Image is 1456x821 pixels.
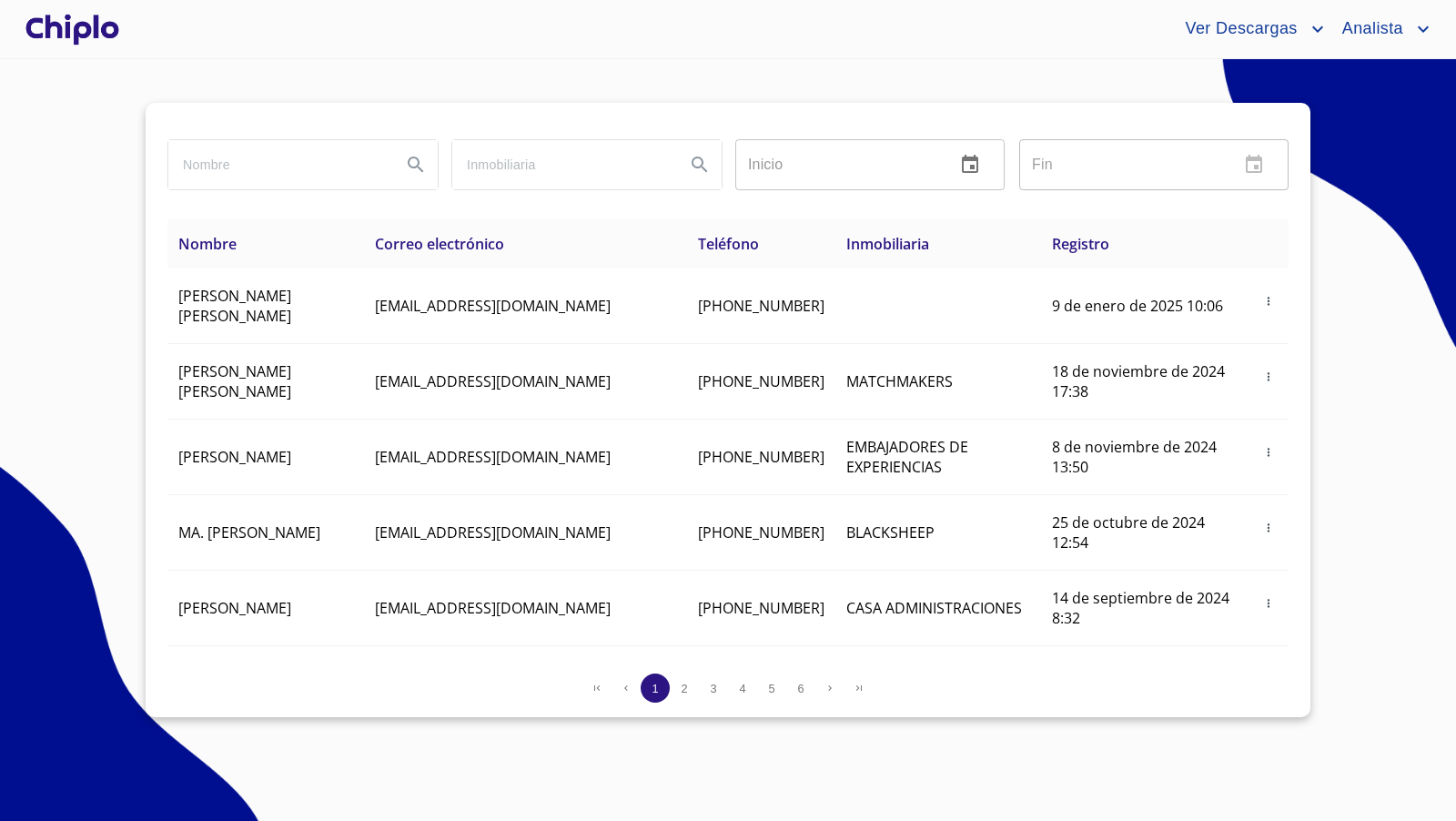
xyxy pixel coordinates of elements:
span: 9 de enero de 2025 10:06 [1052,296,1223,316]
span: CASA ADMINISTRACIONES [846,598,1022,618]
button: 6 [786,674,815,703]
span: Registro [1052,234,1109,254]
span: MA. [PERSON_NAME] [178,522,320,542]
span: Analista [1329,15,1412,44]
button: 4 [728,674,757,703]
input: search [168,140,387,189]
span: [PHONE_NUMBER] [698,598,824,618]
span: [PHONE_NUMBER] [698,296,824,316]
span: 2 [681,682,687,695]
span: MATCHMAKERS [846,371,953,391]
input: search [452,140,671,189]
button: 1 [641,674,670,703]
span: [EMAIL_ADDRESS][DOMAIN_NAME] [375,598,611,618]
span: BLACKSHEEP [846,522,935,542]
span: EMBAJADORES DE EXPERIENCIAS [846,437,968,477]
span: [PERSON_NAME] [178,447,291,467]
span: Teléfono [698,234,759,254]
span: [EMAIL_ADDRESS][DOMAIN_NAME] [375,447,611,467]
span: Correo electrónico [375,234,504,254]
button: account of current user [1329,15,1434,44]
span: [EMAIL_ADDRESS][DOMAIN_NAME] [375,296,611,316]
span: Inmobiliaria [846,234,929,254]
button: account of current user [1171,15,1328,44]
span: 18 de noviembre de 2024 17:38 [1052,361,1225,401]
span: [PHONE_NUMBER] [698,371,824,391]
span: [PERSON_NAME] [PERSON_NAME] [178,286,291,326]
span: [PERSON_NAME] [178,598,291,618]
span: 8 de noviembre de 2024 13:50 [1052,437,1217,477]
span: 4 [739,682,745,695]
span: 14 de septiembre de 2024 8:32 [1052,588,1229,628]
span: 1 [652,682,658,695]
span: Ver Descargas [1171,15,1306,44]
span: [PHONE_NUMBER] [698,522,824,542]
span: [EMAIL_ADDRESS][DOMAIN_NAME] [375,522,611,542]
span: Nombre [178,234,237,254]
span: 25 de octubre de 2024 12:54 [1052,512,1205,552]
button: Search [678,143,722,187]
button: 2 [670,674,699,703]
button: 5 [757,674,786,703]
span: [PERSON_NAME] [PERSON_NAME] [178,361,291,401]
button: 3 [699,674,728,703]
span: 6 [797,682,804,695]
span: [EMAIL_ADDRESS][DOMAIN_NAME] [375,371,611,391]
button: Search [394,143,438,187]
span: [PHONE_NUMBER] [698,447,824,467]
span: 5 [768,682,774,695]
span: 3 [710,682,716,695]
